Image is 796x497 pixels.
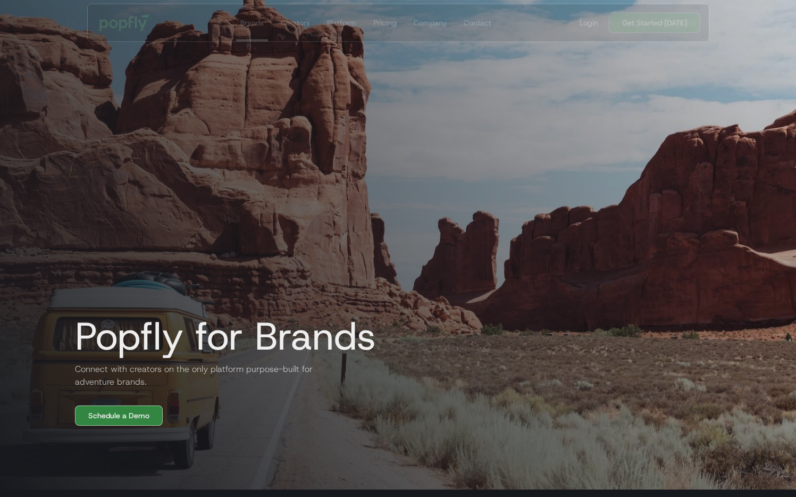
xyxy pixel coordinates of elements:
h1: Popfly for Brands [66,315,376,358]
h2: Connect with creators on the only platform purpose-built for adventure brands. [66,363,322,388]
a: Platform [322,4,360,42]
a: Contact [459,4,495,42]
a: Login [575,18,602,28]
div: Contact [463,18,491,28]
a: Creators [276,4,314,42]
a: Get Started [DATE] [609,13,700,33]
div: Platform [326,18,356,28]
div: Pricing [373,18,396,28]
div: Login [580,18,598,28]
div: Creators [280,18,309,28]
div: Brands [240,18,263,28]
a: Schedule a Demo [75,405,163,426]
a: Company [409,4,450,42]
div: Company [413,18,446,28]
a: Pricing [368,4,400,42]
a: home [92,7,161,39]
a: Brands [236,4,267,42]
